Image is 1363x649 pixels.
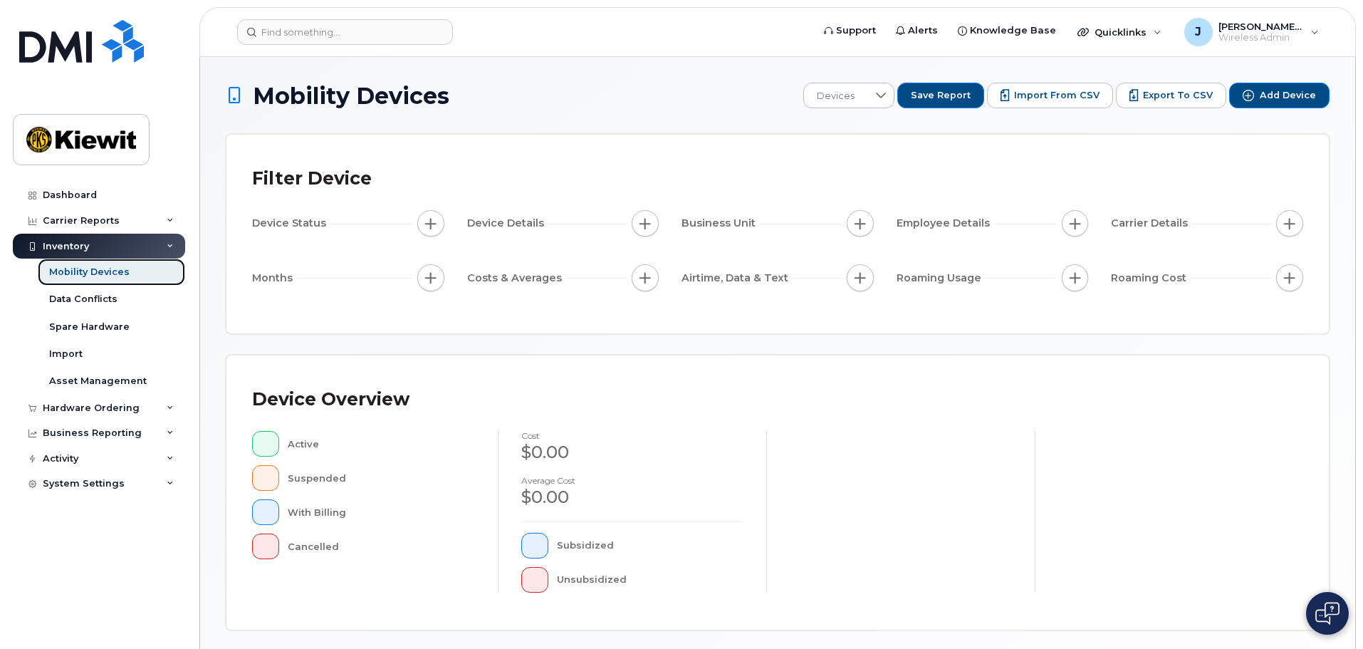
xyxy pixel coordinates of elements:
span: Roaming Cost [1111,271,1191,286]
div: Cancelled [288,534,476,559]
span: Import from CSV [1014,89,1100,102]
span: Device Status [252,216,330,231]
span: Airtime, Data & Text [681,271,793,286]
span: Business Unit [681,216,760,231]
button: Export to CSV [1116,83,1226,108]
span: Device Details [467,216,548,231]
div: Suspended [288,465,476,491]
button: Import from CSV [987,83,1113,108]
div: Device Overview [252,381,409,418]
span: Months [252,271,297,286]
img: Open chat [1315,602,1339,625]
div: Subsidized [557,533,744,559]
button: Save Report [897,83,984,108]
span: Devices [804,83,867,109]
h4: cost [521,431,743,440]
div: With Billing [288,499,476,525]
span: Carrier Details [1111,216,1192,231]
span: Export to CSV [1143,89,1213,102]
div: Active [288,431,476,457]
div: $0.00 [521,440,743,464]
span: Save Report [911,89,971,102]
button: Add Device [1229,83,1330,108]
span: Roaming Usage [897,271,986,286]
h4: Average cost [521,476,743,485]
div: Filter Device [252,160,372,197]
div: Unsubsidized [557,567,744,593]
div: $0.00 [521,485,743,509]
span: Employee Details [897,216,994,231]
span: Add Device [1260,89,1316,102]
span: Costs & Averages [467,271,566,286]
span: Mobility Devices [253,83,449,108]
